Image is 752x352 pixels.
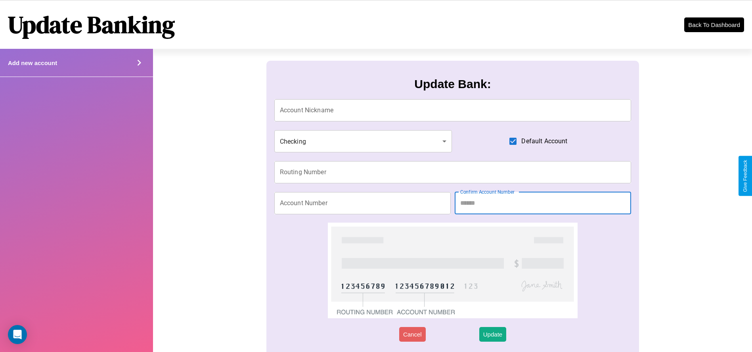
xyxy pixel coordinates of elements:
[328,223,578,318] img: check
[414,77,491,91] h3: Update Bank:
[8,60,57,66] h4: Add new account
[521,137,567,146] span: Default Account
[460,189,515,195] label: Confirm Account Number
[479,327,506,342] button: Update
[274,130,452,152] div: Checking
[742,160,748,192] div: Give Feedback
[8,325,27,344] div: Open Intercom Messenger
[399,327,426,342] button: Cancel
[8,8,175,41] h1: Update Banking
[684,17,744,32] button: Back To Dashboard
